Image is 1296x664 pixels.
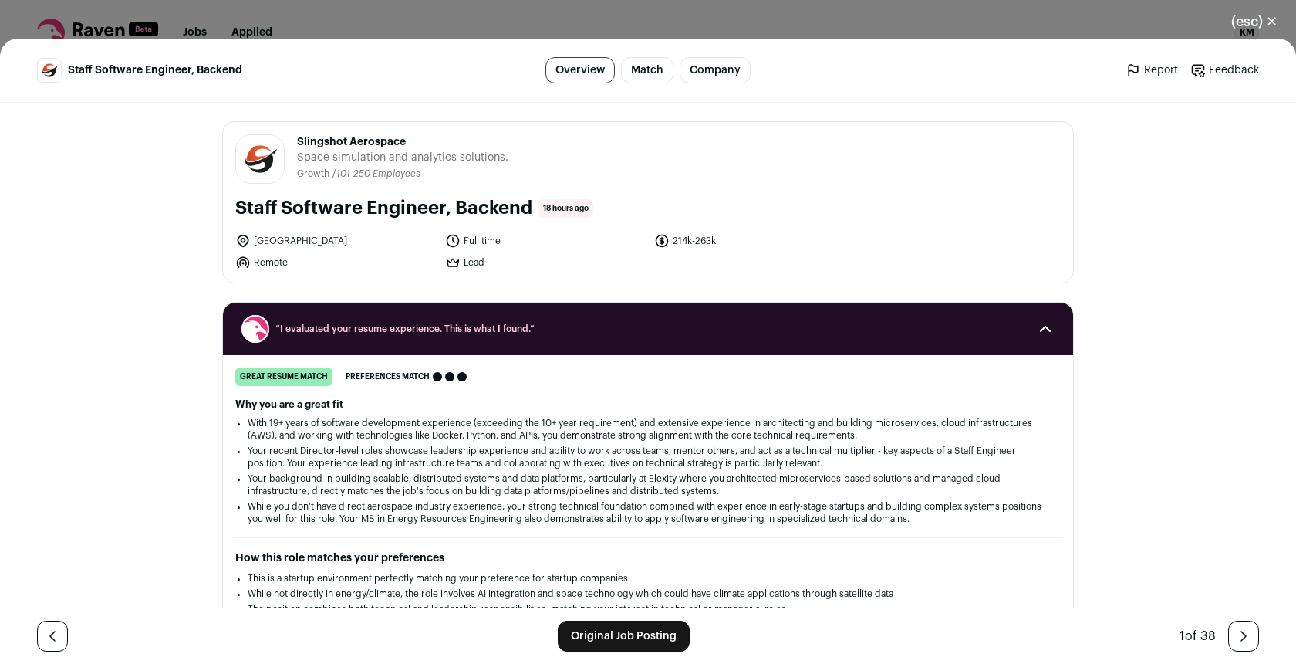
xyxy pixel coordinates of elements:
[297,150,508,165] span: Space simulation and analytics solutions.
[68,63,242,78] span: Staff Software Engineer, Backend
[680,57,751,83] a: Company
[248,588,1048,600] li: While not directly in energy/climate, the role involves AI integration and space technology which...
[297,134,508,150] span: Slingshot Aerospace
[235,255,436,270] li: Remote
[445,255,646,270] li: Lead
[332,168,420,180] li: /
[38,59,61,82] img: bcf539f971462f9bf07ba2779fa2add2e0ad049695ec4a72e1f9e2bad0864d08.jpg
[654,233,855,249] li: 214k-263k
[1126,63,1178,78] a: Report
[621,57,673,83] a: Match
[297,168,332,180] li: Growth
[538,199,593,218] span: 18 hours ago
[248,572,1048,584] li: This is a startup environment perfectly matching your preference for startup companies
[1180,627,1216,645] div: of 38
[1190,63,1259,78] a: Feedback
[248,500,1048,525] li: While you don't have direct aerospace industry experience, your strong technical foundation combi...
[445,233,646,249] li: Full time
[336,169,420,178] span: 101-250 Employees
[248,417,1048,442] li: With 19+ years of software development experience (exceeding the 10+ year requirement) and extens...
[1180,630,1185,642] span: 1
[346,369,430,385] span: Preferences match
[235,551,1061,566] h2: How this role matches your preferences
[235,398,1061,411] h2: Why you are a great fit
[545,57,615,83] a: Overview
[235,196,532,221] h1: Staff Software Engineer, Backend
[248,603,1048,615] li: The position combines both technical and leadership responsibilities, matching your interest in t...
[248,473,1048,497] li: Your background in building scalable, distributed systems and data platforms, particularly at Ele...
[275,323,1021,335] span: “I evaluated your resume experience. This is what I found.”
[558,621,690,652] a: Original Job Posting
[235,368,332,386] div: great resume match
[236,135,284,183] img: bcf539f971462f9bf07ba2779fa2add2e0ad049695ec4a72e1f9e2bad0864d08.jpg
[1213,5,1296,39] button: Close modal
[235,233,436,249] li: [GEOGRAPHIC_DATA]
[248,445,1048,469] li: Your recent Director-level roles showcase leadership experience and ability to work across teams,...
